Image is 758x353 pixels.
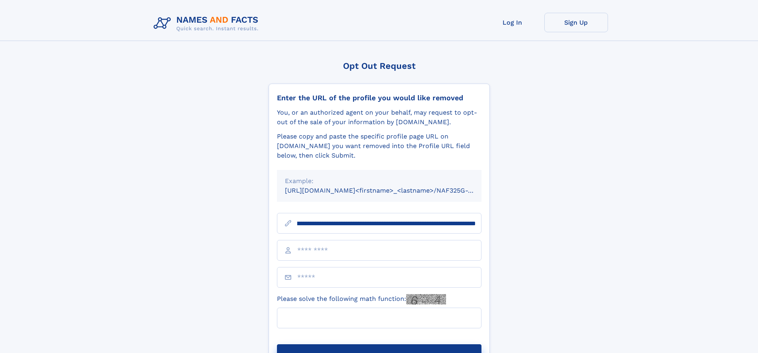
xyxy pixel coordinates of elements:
[150,13,265,34] img: Logo Names and Facts
[481,13,544,32] a: Log In
[544,13,608,32] a: Sign Up
[277,108,481,127] div: You, or an authorized agent on your behalf, may request to opt-out of the sale of your informatio...
[277,294,446,304] label: Please solve the following math function:
[285,176,474,186] div: Example:
[277,94,481,102] div: Enter the URL of the profile you would like removed
[277,132,481,160] div: Please copy and paste the specific profile page URL on [DOMAIN_NAME] you want removed into the Pr...
[269,61,490,71] div: Opt Out Request
[285,187,497,194] small: [URL][DOMAIN_NAME]<firstname>_<lastname>/NAF325G-xxxxxxxx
